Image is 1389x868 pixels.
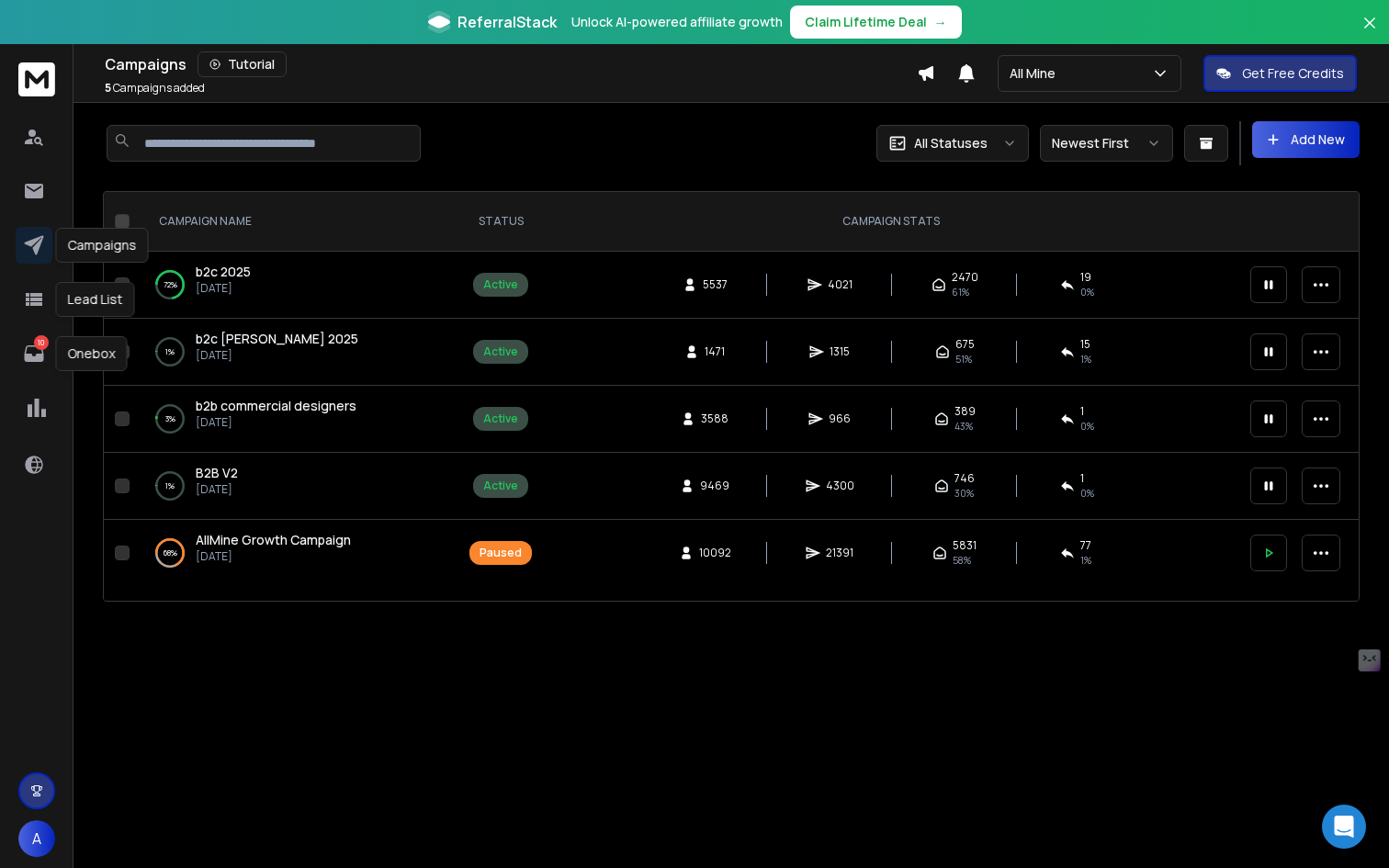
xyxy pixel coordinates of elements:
[483,277,518,292] div: Active
[790,6,962,39] button: Claim Lifetime Deal→
[934,13,947,31] span: →
[196,263,251,280] span: b2c 2025
[953,553,971,568] span: 58 %
[137,192,458,252] th: CAMPAIGN NAME
[826,479,854,493] span: 4300
[164,276,177,294] p: 72 %
[954,404,976,419] span: 389
[703,277,728,292] span: 5537
[955,337,975,352] span: 675
[953,538,977,553] span: 5831
[571,13,783,31] p: Unlock AI-powered affiliate growth
[543,192,1239,252] th: CAMPAIGN STATS
[165,477,175,495] p: 1 %
[34,335,49,350] p: 10
[196,281,251,296] p: [DATE]
[18,820,55,857] button: A
[955,352,972,366] span: 51 %
[56,336,128,371] div: Onebox
[196,397,356,415] a: b2b commercial designers
[1252,121,1360,158] button: Add New
[137,252,458,319] td: 72%b2c 2025[DATE]
[830,344,850,359] span: 1315
[137,319,458,386] td: 1%b2c [PERSON_NAME] 2025[DATE]
[16,335,52,372] a: 10
[137,453,458,520] td: 1%B2B V2[DATE]
[196,330,358,348] a: b2c [PERSON_NAME] 2025
[164,544,177,562] p: 68 %
[1080,486,1094,501] span: 0 %
[952,285,969,299] span: 61 %
[705,344,725,359] span: 1471
[56,228,149,263] div: Campaigns
[828,277,853,292] span: 4021
[1080,419,1094,434] span: 0 %
[105,80,111,96] span: 5
[1322,805,1366,849] div: Open Intercom Messenger
[458,192,543,252] th: STATUS
[196,531,351,548] span: AllMine Growth Campaign
[954,471,975,486] span: 746
[1080,538,1091,553] span: 77
[483,344,518,359] div: Active
[56,282,135,317] div: Lead List
[1040,125,1173,162] button: Newest First
[196,531,351,549] a: AllMine Growth Campaign
[914,134,988,152] p: All Statuses
[196,464,238,481] span: B2B V2
[105,81,205,96] p: Campaigns added
[483,411,518,426] div: Active
[1080,352,1091,366] span: 1 %
[829,411,851,426] span: 966
[700,479,729,493] span: 9469
[699,546,731,560] span: 10092
[196,330,358,347] span: b2c [PERSON_NAME] 2025
[165,410,175,428] p: 3 %
[196,482,238,497] p: [DATE]
[1203,55,1357,92] button: Get Free Credits
[1080,553,1091,568] span: 1 %
[137,520,458,587] td: 68%AllMine Growth Campaign[DATE]
[196,263,251,281] a: b2c 2025
[701,411,728,426] span: 3588
[1080,337,1090,352] span: 15
[1358,11,1382,55] button: Close banner
[826,546,853,560] span: 21391
[1010,64,1063,83] p: All Mine
[1080,270,1091,285] span: 19
[105,51,917,77] div: Campaigns
[1080,285,1094,299] span: 0 %
[137,386,458,453] td: 3%b2b commercial designers[DATE]
[1080,471,1084,486] span: 1
[165,343,175,361] p: 1 %
[954,419,973,434] span: 43 %
[480,546,522,560] div: Paused
[196,348,358,363] p: [DATE]
[196,549,351,564] p: [DATE]
[952,270,978,285] span: 2470
[1242,64,1344,83] p: Get Free Credits
[1080,404,1084,419] span: 1
[196,464,238,482] a: B2B V2
[457,11,557,33] span: ReferralStack
[196,397,356,414] span: b2b commercial designers
[954,486,974,501] span: 30 %
[198,51,287,77] button: Tutorial
[196,415,356,430] p: [DATE]
[483,479,518,493] div: Active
